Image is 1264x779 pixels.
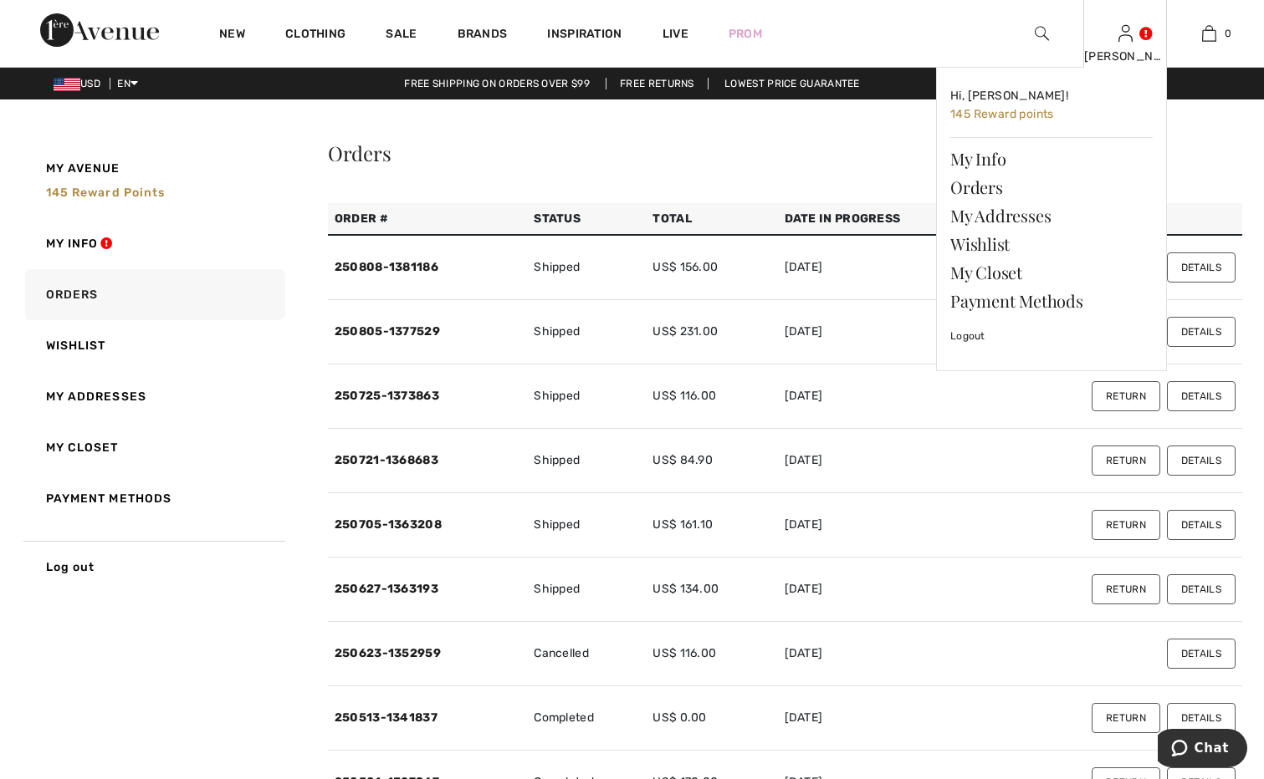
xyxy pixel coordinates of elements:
[335,324,440,339] a: 250805-1377529
[527,493,646,558] td: Shipped
[778,622,988,686] td: [DATE]
[335,710,438,725] a: 250513-1341837
[527,235,646,300] td: Shipped
[646,686,777,751] td: US$ 0.00
[950,258,1153,287] a: My Closet
[1167,252,1236,283] button: Details
[778,493,988,558] td: [DATE]
[527,686,646,751] td: Completed
[328,203,528,235] th: Order #
[1092,510,1160,540] button: Return
[778,300,988,364] td: [DATE]
[22,473,285,524] a: Payment Methods
[46,160,120,177] span: My Avenue
[646,558,777,622] td: US$ 134.00
[117,78,138,89] span: EN
[950,315,1153,357] a: Logout
[646,493,777,558] td: US$ 161.10
[1092,381,1160,411] button: Return
[778,429,988,493] td: [DATE]
[547,27,622,44] span: Inspiration
[950,81,1153,130] a: Hi, [PERSON_NAME]! 145 Reward points
[1167,703,1236,733] button: Details
[335,260,438,274] a: 250808-1381186
[22,320,285,371] a: Wishlist
[22,371,285,422] a: My Addresses
[1035,23,1049,43] img: search the website
[335,453,438,467] a: 250721-1368683
[950,107,1054,121] span: 145 Reward points
[386,27,417,44] a: Sale
[1092,446,1160,476] button: Return
[458,27,508,44] a: Brands
[778,364,988,429] td: [DATE]
[22,422,285,473] a: My Closet
[1092,703,1160,733] button: Return
[391,78,603,89] a: Free shipping on orders over $99
[22,541,285,593] a: Log out
[606,78,709,89] a: Free Returns
[22,269,285,320] a: Orders
[778,686,988,751] td: [DATE]
[778,203,988,235] th: Date in Progress
[46,186,166,200] span: 145 Reward points
[1202,23,1216,43] img: My Bag
[1092,574,1160,604] button: Return
[646,203,777,235] th: Total
[22,218,285,269] a: My Info
[1167,446,1236,476] button: Details
[646,429,777,493] td: US$ 84.90
[1167,381,1236,411] button: Details
[285,27,345,44] a: Clothing
[1225,26,1231,41] span: 0
[219,27,245,44] a: New
[335,582,438,596] a: 250627-1363193
[335,517,442,532] a: 250705-1363208
[54,78,80,91] img: US Dollar
[778,235,988,300] td: [DATE]
[527,558,646,622] td: Shipped
[1168,23,1250,43] a: 0
[54,78,107,89] span: USD
[1118,25,1133,41] a: Sign In
[527,364,646,429] td: Shipped
[1167,574,1236,604] button: Details
[950,145,1153,173] a: My Info
[1118,23,1133,43] img: My Info
[1084,48,1166,65] div: [PERSON_NAME]
[1167,639,1236,669] button: Details
[328,143,1242,163] div: Orders
[778,558,988,622] td: [DATE]
[950,230,1153,258] a: Wishlist
[950,287,1153,315] a: Payment Methods
[335,389,439,403] a: 250725-1373863
[646,622,777,686] td: US$ 116.00
[1167,317,1236,347] button: Details
[527,203,646,235] th: Status
[335,646,441,660] a: 250623-1352959
[527,429,646,493] td: Shipped
[1158,729,1247,771] iframe: Opens a widget where you can chat to one of our agents
[40,13,159,47] img: 1ère Avenue
[950,173,1153,201] a: Orders
[646,300,777,364] td: US$ 231.00
[527,300,646,364] td: Shipped
[729,25,762,43] a: Prom
[663,25,688,43] a: Live
[1167,510,1236,540] button: Details
[646,235,777,300] td: US$ 156.00
[950,201,1153,230] a: My Addresses
[646,364,777,429] td: US$ 116.00
[950,89,1068,103] span: Hi, [PERSON_NAME]!
[527,622,646,686] td: Cancelled
[711,78,873,89] a: Lowest Price Guarantee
